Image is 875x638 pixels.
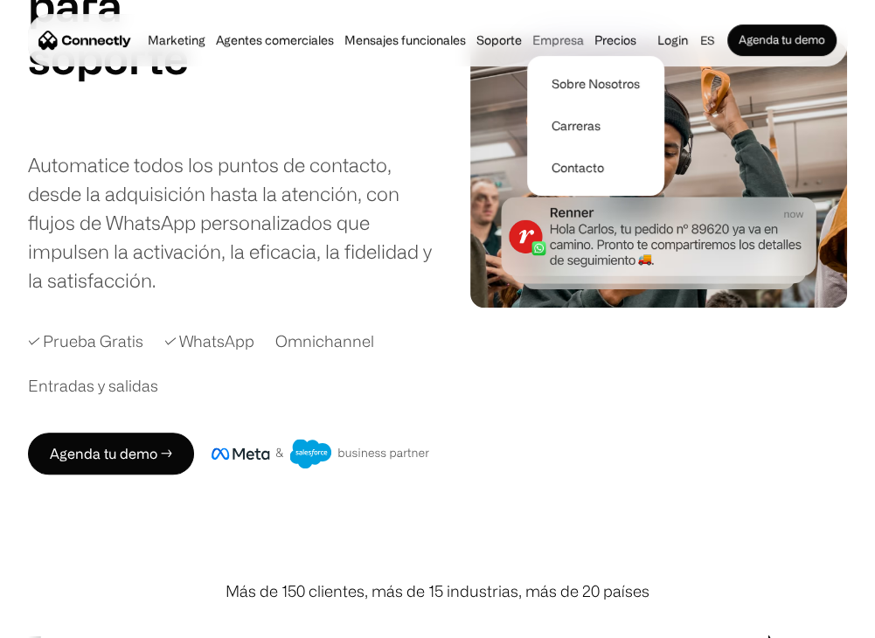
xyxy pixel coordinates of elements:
[339,33,471,47] a: Mensajes funcionales
[700,28,714,52] div: es
[226,579,649,603] div: Más de 150 clientes, más de 15 industrias, más de 20 países
[28,31,430,136] div: carousel
[142,33,211,47] a: Marketing
[28,433,194,475] a: Agenda tu demo →
[471,33,527,47] a: Soporte
[35,607,105,632] ul: Language list
[28,374,158,398] div: Entradas y salidas
[534,147,657,189] a: Contacto
[17,606,105,632] aside: Language selected: Español
[532,28,584,52] div: Empresa
[28,329,143,353] div: ✓ Prueba Gratis
[527,28,589,52] div: Empresa
[727,24,837,56] a: Agenda tu demo
[212,439,430,468] img: Insignia de socio comercial de Meta y Salesforce.
[534,105,657,147] a: Carreras
[211,33,339,47] a: Agentes comerciales
[164,329,254,353] div: ✓ WhatsApp
[275,329,374,353] div: Omnichannel
[38,27,131,53] a: home
[534,63,657,105] a: Sobre Nosotros
[652,28,693,52] a: Login
[28,150,433,295] div: Automatice todos los puntos de contacto, desde la adquisición hasta la atención, con flujos de Wh...
[693,28,727,52] div: es
[527,52,664,196] nav: Empresa
[589,33,642,47] a: Precios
